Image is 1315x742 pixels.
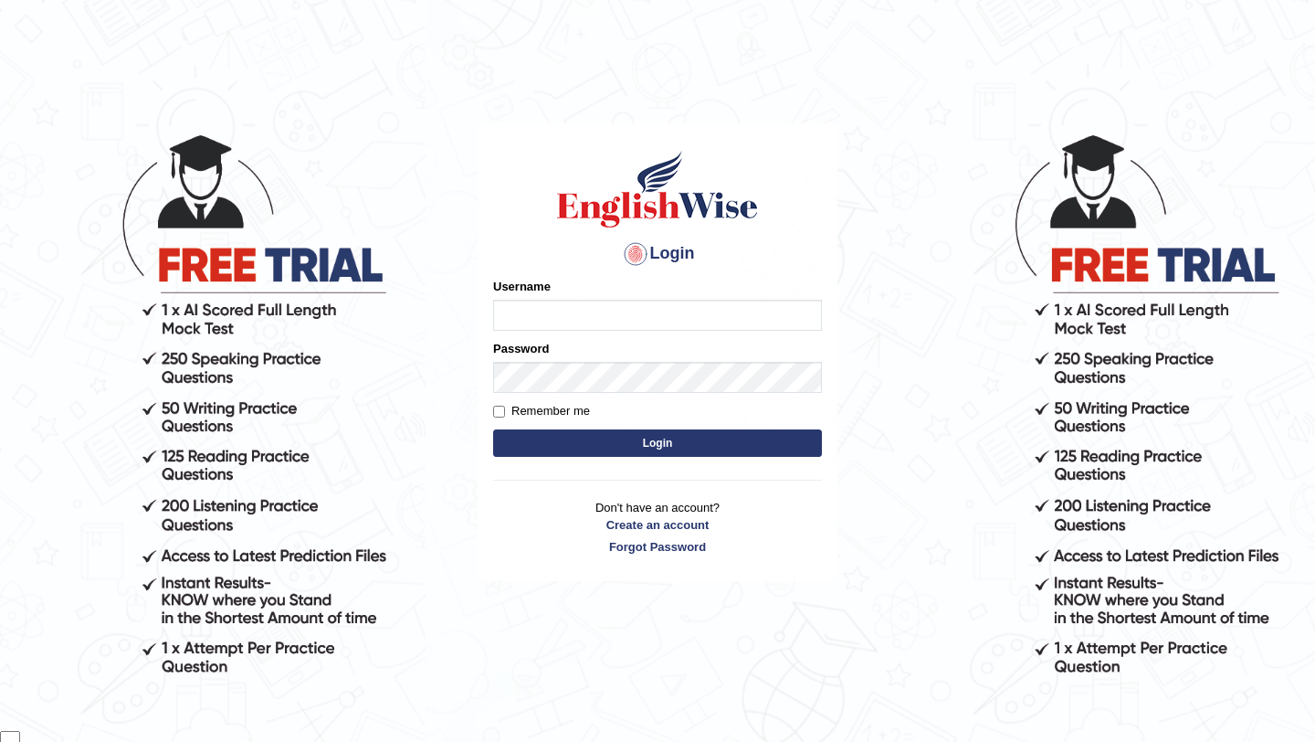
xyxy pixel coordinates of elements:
[493,278,551,295] label: Username
[493,402,590,420] label: Remember me
[493,538,822,556] a: Forgot Password
[493,516,822,534] a: Create an account
[493,239,822,269] h4: Login
[553,148,762,230] img: Logo of English Wise sign in for intelligent practice with AI
[493,340,549,357] label: Password
[493,406,505,418] input: Remember me
[493,429,822,457] button: Login
[493,499,822,556] p: Don't have an account?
